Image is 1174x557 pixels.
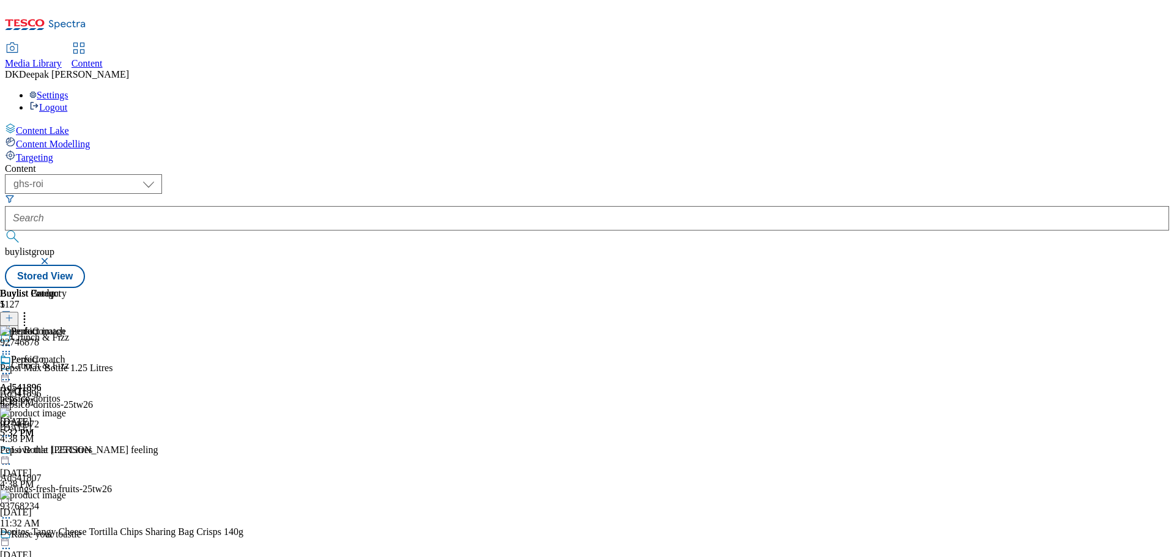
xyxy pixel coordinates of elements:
a: Media Library [5,43,62,69]
span: Content Modelling [16,139,90,149]
span: Deepak [PERSON_NAME] [19,69,129,79]
a: Content [72,43,103,69]
span: DK [5,69,19,79]
a: Content Lake [5,123,1169,136]
span: Content Lake [16,125,69,136]
span: buylistgroup [5,246,54,257]
div: Content [5,163,1169,174]
span: Targeting [16,152,53,163]
a: Content Modelling [5,136,1169,150]
a: Logout [29,102,67,113]
a: Settings [29,90,68,100]
svg: Search Filters [5,194,15,204]
input: Search [5,206,1169,231]
span: Content [72,58,103,68]
span: Media Library [5,58,62,68]
a: Targeting [5,150,1169,163]
button: Stored View [5,265,85,288]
